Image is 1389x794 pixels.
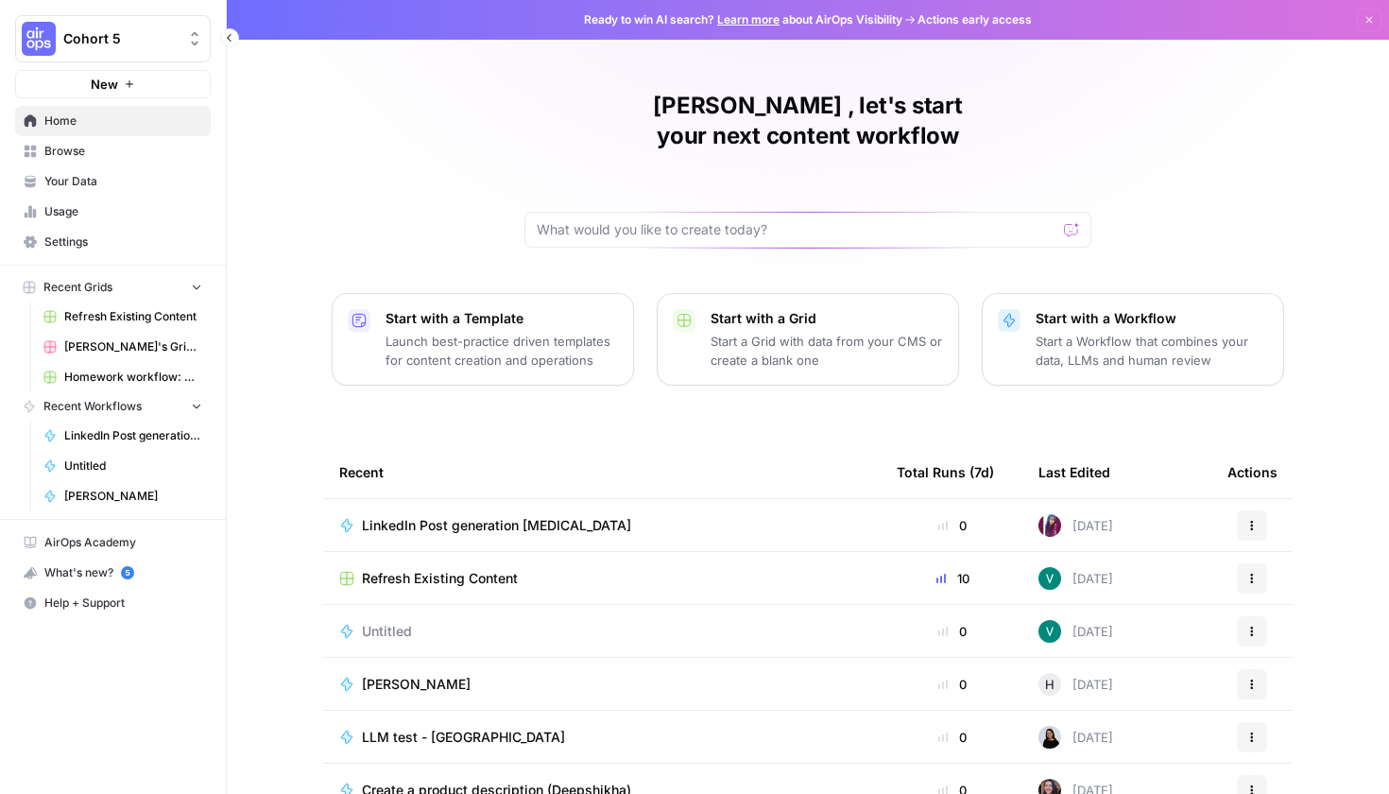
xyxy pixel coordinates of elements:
[897,516,1008,535] div: 0
[22,22,56,56] img: Cohort 5 Logo
[64,338,202,355] span: [PERSON_NAME]'s Grid: Meta Description
[121,566,134,579] a: 5
[1036,309,1268,328] p: Start with a Workflow
[44,112,202,129] span: Home
[35,421,211,451] a: LinkedIn Post generation [MEDICAL_DATA]
[897,622,1008,641] div: 0
[339,622,866,641] a: Untitled
[35,451,211,481] a: Untitled
[362,675,471,694] span: [PERSON_NAME]
[15,588,211,618] button: Help + Support
[339,675,866,694] a: [PERSON_NAME]
[15,227,211,257] a: Settings
[1038,514,1061,537] img: kxg022xundc9e6dl774fcku83h0j
[64,308,202,325] span: Refresh Existing Content
[982,293,1284,386] button: Start with a WorkflowStart a Workflow that combines your data, LLMs and human review
[1045,675,1055,694] span: H
[64,369,202,386] span: Homework workflow: Meta Description ([GEOGRAPHIC_DATA]) Grid
[1038,446,1110,498] div: Last Edited
[43,279,112,296] span: Recent Grids
[44,203,202,220] span: Usage
[15,166,211,197] a: Your Data
[15,273,211,302] button: Recent Grids
[362,516,631,535] span: LinkedIn Post generation [MEDICAL_DATA]
[44,595,202,612] span: Help + Support
[15,197,211,227] a: Usage
[362,622,412,641] span: Untitled
[332,293,634,386] button: Start with a TemplateLaunch best-practice driven templates for content creation and operations
[15,558,211,588] button: What's new? 5
[91,75,118,94] span: New
[64,457,202,475] span: Untitled
[339,516,866,535] a: LinkedIn Post generation [MEDICAL_DATA]
[657,293,959,386] button: Start with a GridStart a Grid with data from your CMS or create a blank one
[1038,620,1113,643] div: [DATE]
[16,559,210,587] div: What's new?
[362,569,518,588] span: Refresh Existing Content
[44,534,202,551] span: AirOps Academy
[584,11,902,28] span: Ready to win AI search? about AirOps Visibility
[44,233,202,250] span: Settings
[15,106,211,136] a: Home
[15,70,211,98] button: New
[43,398,142,415] span: Recent Workflows
[717,12,780,26] a: Learn more
[386,332,618,370] p: Launch best-practice driven templates for content creation and operations
[1038,620,1061,643] img: 935t5o3ujyg5cl1tvksx6hltjbvk
[1036,332,1268,370] p: Start a Workflow that combines your data, LLMs and human review
[1227,446,1278,498] div: Actions
[386,309,618,328] p: Start with a Template
[35,362,211,392] a: Homework workflow: Meta Description ([GEOGRAPHIC_DATA]) Grid
[1038,567,1061,590] img: 935t5o3ujyg5cl1tvksx6hltjbvk
[524,91,1091,151] h1: [PERSON_NAME] , let's start your next content workflow
[15,15,211,62] button: Workspace: Cohort 5
[15,392,211,421] button: Recent Workflows
[15,136,211,166] a: Browse
[897,569,1008,588] div: 10
[125,568,129,578] text: 5
[1038,514,1113,537] div: [DATE]
[897,728,1008,747] div: 0
[537,220,1056,239] input: What would you like to create today?
[44,143,202,160] span: Browse
[1038,726,1061,749] img: vio31xwqbzqwqde1387k1bp3keqw
[917,11,1032,28] span: Actions early access
[339,569,866,588] a: Refresh Existing Content
[362,728,565,747] span: LLM test - [GEOGRAPHIC_DATA]
[64,427,202,444] span: LinkedIn Post generation [MEDICAL_DATA]
[711,309,943,328] p: Start with a Grid
[1038,567,1113,590] div: [DATE]
[63,29,178,48] span: Cohort 5
[1038,726,1113,749] div: [DATE]
[35,302,211,332] a: Refresh Existing Content
[339,728,866,747] a: LLM test - [GEOGRAPHIC_DATA]
[15,527,211,558] a: AirOps Academy
[897,446,994,498] div: Total Runs (7d)
[64,488,202,505] span: [PERSON_NAME]
[1038,673,1113,696] div: [DATE]
[44,173,202,190] span: Your Data
[339,446,866,498] div: Recent
[711,332,943,370] p: Start a Grid with data from your CMS or create a blank one
[35,481,211,511] a: [PERSON_NAME]
[897,675,1008,694] div: 0
[35,332,211,362] a: [PERSON_NAME]'s Grid: Meta Description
